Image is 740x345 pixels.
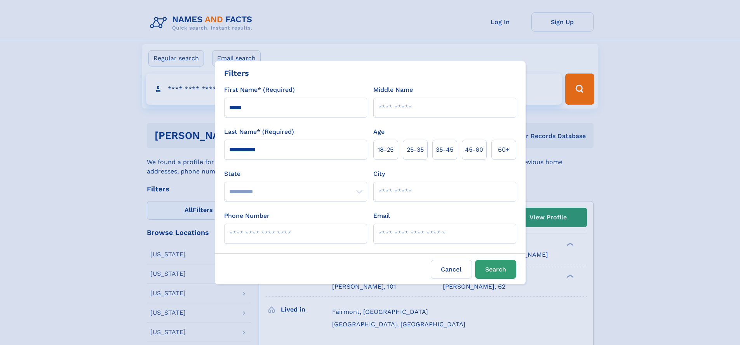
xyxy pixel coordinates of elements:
[373,211,390,221] label: Email
[373,85,413,95] label: Middle Name
[436,145,453,154] span: 35‑45
[224,67,249,79] div: Filters
[498,145,510,154] span: 60+
[475,260,516,279] button: Search
[224,169,367,179] label: State
[224,85,295,95] label: First Name* (Required)
[373,169,385,179] label: City
[431,260,472,279] label: Cancel
[407,145,424,154] span: 25‑35
[373,127,385,137] label: Age
[224,127,294,137] label: Last Name* (Required)
[465,145,483,154] span: 45‑60
[378,145,394,154] span: 18‑25
[224,211,270,221] label: Phone Number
